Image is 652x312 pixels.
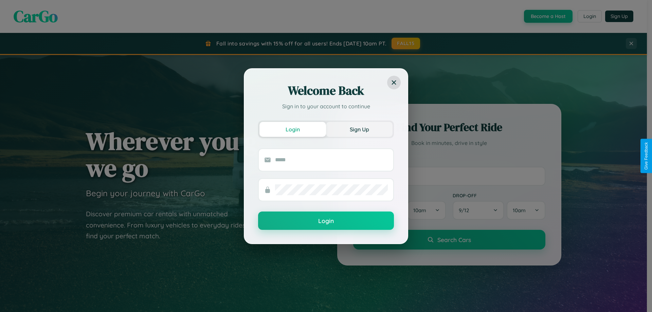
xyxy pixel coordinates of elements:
[326,122,393,137] button: Sign Up
[258,102,394,110] p: Sign in to your account to continue
[259,122,326,137] button: Login
[258,212,394,230] button: Login
[258,82,394,99] h2: Welcome Back
[644,142,649,170] div: Give Feedback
